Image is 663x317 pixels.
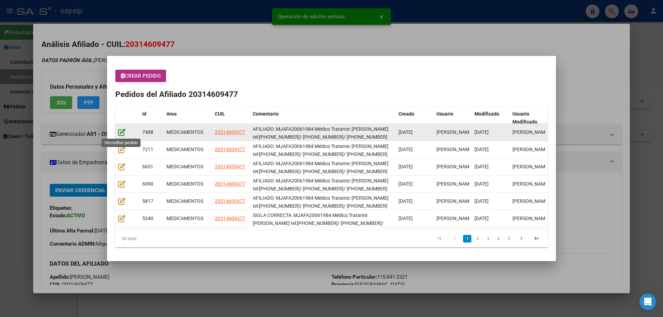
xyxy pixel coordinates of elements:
span: [DATE] [398,129,413,135]
span: 20314609477 [215,198,245,204]
span: [DATE] [398,216,413,221]
span: 20314609477 [215,216,245,221]
span: Usuario Modificado [512,111,537,125]
datatable-header-cell: Modificado [472,107,510,129]
span: Creado [398,111,414,117]
span: Id [142,111,146,117]
span: AFILIADO: MJAFA20061984 Médico Tratante: DE CAROLIS tel:11-51438088/ 11-33587871/ 11-3093-2636 Co... [253,195,391,224]
a: go to previous page [448,235,461,242]
span: [PERSON_NAME] [436,129,473,135]
a: go to first page [433,235,446,242]
span: SIGLA CORRECTA: MJAFA20061984 Médico Tratante: DE CAROLIS tel:11-51438088/ 11-33587871/ 11-3093-2... [253,212,384,241]
span: MEDICAMENTOS [166,216,203,221]
span: [DATE] [398,181,413,187]
span: CUIL [215,111,225,117]
span: Modificado [474,111,499,117]
a: go to last page [530,235,543,242]
span: [PERSON_NAME] [512,164,549,169]
datatable-header-cell: Usuario [434,107,472,129]
span: Comentario [253,111,279,117]
datatable-header-cell: Id [140,107,164,129]
span: Area [166,111,177,117]
span: [DATE] [398,198,413,204]
a: 5 [505,235,513,242]
span: [PERSON_NAME] [436,164,473,169]
a: 4 [494,235,502,242]
span: [PERSON_NAME] [512,181,549,187]
span: [DATE] [474,181,489,187]
span: 7488 [142,129,153,135]
span: MEDICAMENTOS [166,164,203,169]
span: [PERSON_NAME] [512,129,549,135]
span: 20314609477 [215,181,245,187]
datatable-header-cell: Comentario [250,107,396,129]
span: [PERSON_NAME] [436,216,473,221]
datatable-header-cell: Usuario Modificado [510,107,548,129]
span: [PERSON_NAME] [512,216,549,221]
span: MEDICAMENTOS [166,181,203,187]
span: AFILIADO: MJAFA20061984 Médico Tratante: DE CAROLIS tel:11-51438088/ 11-33587871/ 11-3093-2636 Co... [253,161,391,190]
span: 5817 [142,198,153,204]
span: AFILIADO: MJAFA20061984 Médico Tratante: DE CAROLIS tel:11-51438088/ 11-33587871/ 11-3093-2636 Co... [253,126,391,155]
a: go to next page [515,235,528,242]
span: 5340 [142,216,153,221]
span: MEDICAMENTOS [166,147,203,152]
span: [DATE] [474,216,489,221]
span: [DATE] [474,147,489,152]
span: 20314609477 [215,129,245,135]
span: 7211 [142,147,153,152]
datatable-header-cell: Area [164,107,212,129]
span: [DATE] [398,147,413,152]
a: 2 [473,235,482,242]
li: page 4 [493,233,503,245]
span: MEDICAMENTOS [166,129,203,135]
span: 20314609477 [215,147,245,152]
span: [PERSON_NAME] [512,198,549,204]
span: [PERSON_NAME] [436,198,473,204]
span: [DATE] [474,164,489,169]
datatable-header-cell: Creado [396,107,434,129]
span: 6651 [142,164,153,169]
span: [DATE] [474,129,489,135]
h2: Pedidos del Afiliado 20314609477 [115,89,548,100]
span: Usuario [436,111,453,117]
span: AFILIADO: MJAFA20061984 Médico Tratante: DE CAROLIS tel:11-51438088/ 11-33587871/ 11-3093-2636 Co... [253,178,391,207]
div: Open Intercom Messenger [640,294,656,310]
span: [DATE] [398,164,413,169]
div: 26 total [115,230,201,247]
datatable-header-cell: CUIL [212,107,250,129]
span: [PERSON_NAME] [436,147,473,152]
li: page 5 [503,233,514,245]
button: Crear Pedido [115,70,166,82]
li: page 2 [472,233,483,245]
a: 1 [463,235,471,242]
span: AFILIADO: MJAFA20061984 Médico Tratante: DE CAROLIS tel:11-51438088/ 11-33587871/ 11-3093-2636 Co... [253,143,391,172]
li: page 3 [483,233,493,245]
span: 6090 [142,181,153,187]
span: [DATE] [474,198,489,204]
span: [PERSON_NAME] [436,181,473,187]
li: page 1 [462,233,472,245]
span: [PERSON_NAME] [512,147,549,152]
a: 3 [484,235,492,242]
span: MEDICAMENTOS [166,198,203,204]
span: Crear Pedido [121,73,161,79]
span: 20314609477 [215,164,245,169]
